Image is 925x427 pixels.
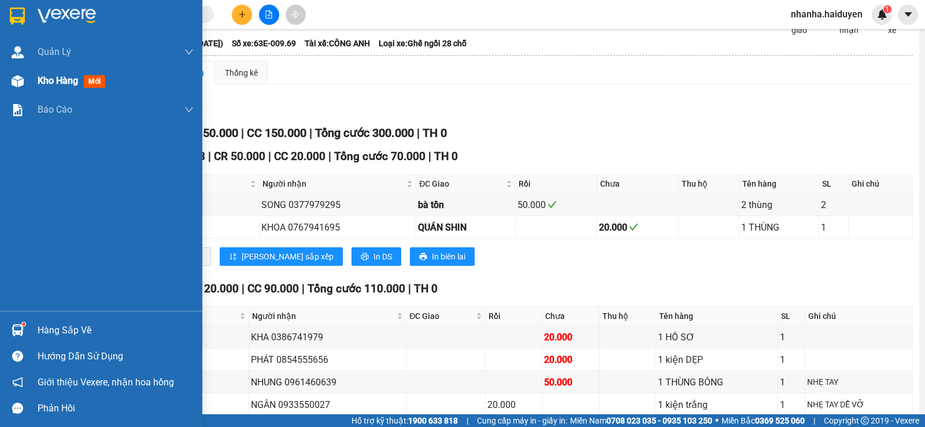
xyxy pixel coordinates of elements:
div: 20.000 [544,330,597,344]
span: In biên lai [432,250,465,263]
span: Tổng cước 110.000 [308,282,405,295]
button: plus [232,5,252,25]
div: KHOA 0767941695 [261,220,414,235]
span: TH 0 [434,150,458,163]
div: NGÂN 0933550027 [251,398,404,412]
span: | [813,414,815,427]
span: | [328,150,331,163]
span: printer [419,253,427,262]
span: [PERSON_NAME] sắp xếp [242,250,334,263]
span: ĐC Giao [409,310,473,322]
span: | [309,126,312,140]
div: KHA 0386741979 [251,330,404,344]
span: CR 50.000 [214,150,265,163]
span: | [208,150,211,163]
span: aim [291,10,299,18]
div: 1 HỒ SƠ [658,330,776,344]
button: aim [286,5,306,25]
th: Chưa [542,307,599,326]
div: NHẸ TAY [807,376,911,388]
div: PHÁT 0854555656 [251,352,404,367]
span: | [302,282,305,295]
span: plus [238,10,246,18]
span: Báo cáo [38,102,72,117]
span: | [242,282,245,295]
span: message [12,403,23,414]
th: Tên hàng [656,307,778,326]
th: Tên hàng [739,174,819,194]
button: printerIn DS [351,247,401,266]
span: CC 20.000 [274,150,325,163]
span: notification [12,377,23,388]
div: 50.000 [544,375,597,389]
span: | [417,126,420,140]
strong: 0708 023 035 - 0935 103 250 [606,416,712,425]
span: Người nhận [262,177,404,190]
button: sort-ascending[PERSON_NAME] sắp xếp [220,247,343,266]
div: 1 kiện trắng [658,398,776,412]
div: 1 [821,220,846,235]
img: solution-icon [12,104,24,116]
div: 20.000 [487,398,540,412]
span: ⚪️ [715,418,719,423]
div: NHUNG 0961460639 [251,375,404,389]
img: logo-vxr [10,8,25,25]
span: In DS [373,250,392,263]
div: 2 [821,198,846,212]
div: SONG 0377979295 [261,198,414,212]
span: | [241,126,244,140]
div: 1 THÙNG [741,220,816,235]
span: | [428,150,431,163]
span: nhanha.haiduyen [782,7,872,21]
span: CC 150.000 [247,126,306,140]
span: Miền Bắc [721,414,805,427]
th: Ghi chú [805,307,913,326]
span: | [268,150,271,163]
span: check [629,222,638,232]
img: warehouse-icon [12,324,24,336]
span: Tài xế: CÔNG ANH [305,37,370,50]
th: SL [819,174,849,194]
span: Tổng cước 300.000 [315,126,414,140]
span: Hỗ trợ kỹ thuật: [351,414,458,427]
span: Miền Nam [570,414,712,427]
span: Kho hàng [38,75,78,86]
span: 1 [885,5,889,13]
span: caret-down [903,9,913,20]
span: sort-ascending [229,253,237,262]
img: warehouse-icon [12,46,24,58]
div: 1 THÙNG BÔNG [658,375,776,389]
div: bà tồn [418,198,513,212]
span: file-add [265,10,273,18]
span: copyright [861,417,869,425]
button: printerIn biên lai [410,247,475,266]
div: 1 [780,330,803,344]
div: 20.000 [599,220,676,235]
div: QUÁN SHIN [418,220,513,235]
div: 1 [780,398,803,412]
div: 1 [780,352,803,367]
sup: 1 [883,5,891,13]
div: 20.000 [544,352,597,367]
span: CR 20.000 [187,282,239,295]
th: SL [778,307,805,326]
div: 1 kiện DẸP [658,352,776,367]
img: warehouse-icon [12,75,24,87]
span: TH 0 [414,282,438,295]
strong: 0369 525 060 [755,416,805,425]
span: Cung cấp máy in - giấy in: [477,414,567,427]
span: TH 0 [423,126,447,140]
div: NHẸ TAY DỄ VỠ [807,398,911,411]
th: Thu hộ [600,307,656,326]
span: Giới thiệu Vexere, nhận hoa hồng [38,375,174,389]
div: Hướng dẫn sử dụng [38,348,194,365]
span: CR 150.000 [179,126,238,140]
sup: 1 [22,322,25,326]
span: check [547,200,557,209]
th: Rồi [486,307,542,326]
span: | [467,414,468,427]
span: Tổng cước 70.000 [334,150,425,163]
th: Chưa [597,174,679,194]
span: CC 90.000 [247,282,299,295]
span: mới [84,75,105,88]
